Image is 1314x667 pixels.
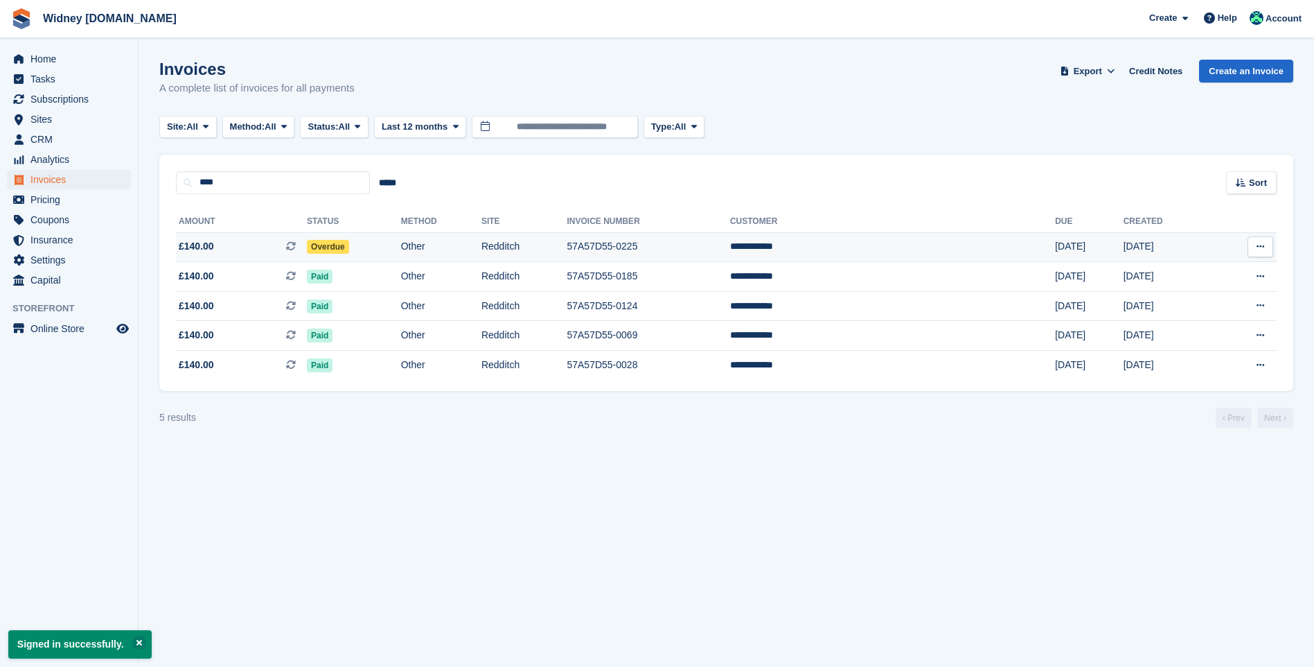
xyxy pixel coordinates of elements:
td: Redditch [481,262,567,292]
td: [DATE] [1124,291,1212,321]
span: Insurance [30,230,114,250]
span: Capital [30,270,114,290]
span: Account [1266,12,1302,26]
span: Pricing [30,190,114,209]
a: Create an Invoice [1199,60,1293,83]
td: Other [401,232,481,262]
td: 57A57D55-0069 [567,321,729,351]
h1: Invoices [159,60,355,78]
th: Created [1124,211,1212,233]
td: Redditch [481,232,567,262]
td: 57A57D55-0124 [567,291,729,321]
span: £140.00 [179,239,214,254]
td: Other [401,291,481,321]
td: [DATE] [1124,321,1212,351]
span: Status: [308,120,338,134]
a: Preview store [114,320,131,337]
td: Redditch [481,351,567,380]
span: Analytics [30,150,114,169]
span: Site: [167,120,186,134]
td: [DATE] [1055,232,1124,262]
p: Signed in successfully. [8,630,152,659]
td: [DATE] [1055,262,1124,292]
button: Status: All [300,116,368,139]
td: Redditch [481,291,567,321]
span: Help [1218,11,1237,25]
span: £140.00 [179,358,214,372]
td: [DATE] [1055,351,1124,380]
td: Other [401,321,481,351]
th: Method [401,211,481,233]
a: menu [7,49,131,69]
span: Paid [307,358,332,372]
td: Other [401,262,481,292]
a: menu [7,150,131,169]
button: Method: All [222,116,295,139]
span: All [675,120,686,134]
a: menu [7,270,131,290]
td: [DATE] [1055,321,1124,351]
span: Tasks [30,69,114,89]
span: Paid [307,300,332,313]
th: Amount [176,211,307,233]
td: [DATE] [1124,262,1212,292]
td: [DATE] [1055,291,1124,321]
span: Last 12 months [382,120,447,134]
img: Emma [1250,11,1263,25]
button: Type: All [643,116,704,139]
span: Type: [651,120,675,134]
td: Redditch [481,321,567,351]
th: Invoice Number [567,211,729,233]
span: Overdue [307,240,349,254]
span: Settings [30,250,114,270]
span: £140.00 [179,269,214,284]
a: Previous [1216,408,1252,428]
a: menu [7,170,131,189]
span: Method: [230,120,265,134]
nav: Page [1213,408,1296,428]
span: Export [1074,64,1102,78]
a: menu [7,89,131,109]
span: All [265,120,276,134]
a: menu [7,210,131,229]
span: Create [1149,11,1177,25]
span: Paid [307,270,332,284]
button: Last 12 months [374,116,466,139]
td: 57A57D55-0185 [567,262,729,292]
td: [DATE] [1124,232,1212,262]
a: menu [7,230,131,250]
td: 57A57D55-0225 [567,232,729,262]
a: menu [7,190,131,209]
th: Customer [730,211,1055,233]
a: menu [7,250,131,270]
span: Sort [1249,176,1267,190]
a: menu [7,319,131,338]
th: Due [1055,211,1124,233]
button: Site: All [159,116,217,139]
span: Invoices [30,170,114,189]
span: £140.00 [179,328,214,343]
span: CRM [30,130,114,149]
span: £140.00 [179,299,214,313]
button: Export [1057,60,1118,83]
th: Status [307,211,401,233]
img: stora-icon-8386f47178a22dfd0bd8f6a31ec36ba5ce8667c1dd55bd0f319d3a0aa187defe.svg [11,8,32,29]
th: Site [481,211,567,233]
span: Sites [30,110,114,129]
span: Subscriptions [30,89,114,109]
a: menu [7,110,131,129]
span: All [186,120,198,134]
span: All [339,120,350,134]
div: 5 results [159,410,196,425]
p: A complete list of invoices for all payments [159,80,355,96]
a: menu [7,69,131,89]
a: Widney [DOMAIN_NAME] [37,7,182,30]
span: Paid [307,329,332,343]
a: Credit Notes [1124,60,1188,83]
span: Storefront [12,302,138,315]
span: Coupons [30,210,114,229]
td: [DATE] [1124,351,1212,380]
span: Online Store [30,319,114,338]
td: 57A57D55-0028 [567,351,729,380]
a: menu [7,130,131,149]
